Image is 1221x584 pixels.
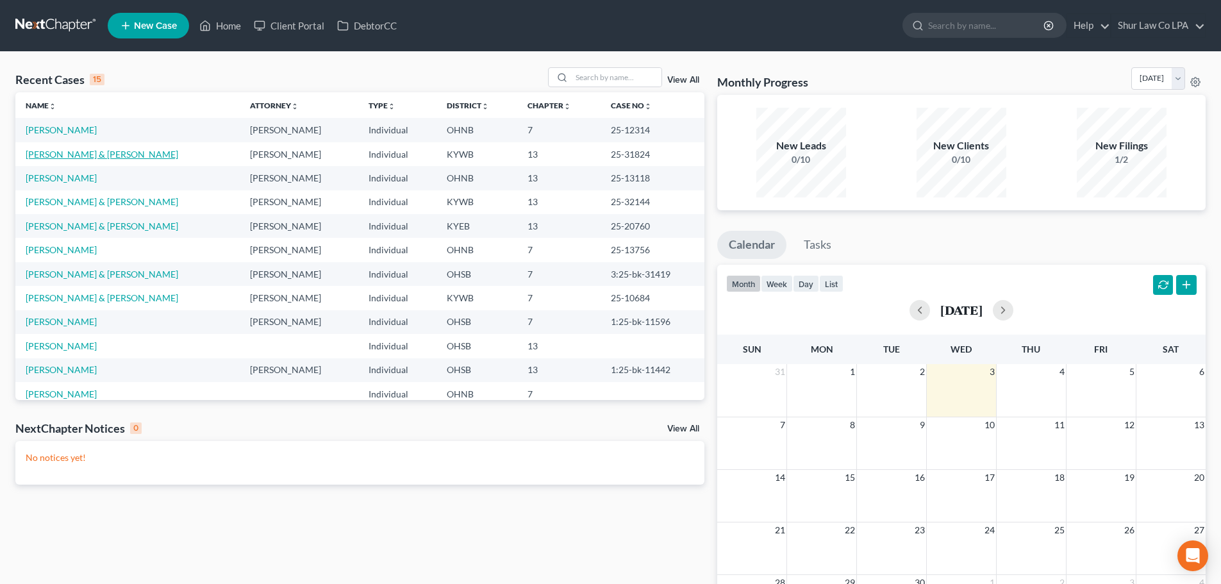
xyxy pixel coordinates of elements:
[358,214,436,238] td: Individual
[819,275,843,292] button: list
[843,470,856,485] span: 15
[1077,153,1167,166] div: 1/2
[436,190,518,214] td: KYWB
[358,286,436,310] td: Individual
[983,417,996,433] span: 10
[369,101,395,110] a: Typeunfold_more
[436,238,518,262] td: OHNB
[358,142,436,166] td: Individual
[436,166,518,190] td: OHNB
[436,334,518,358] td: OHSB
[774,470,786,485] span: 14
[849,417,856,433] span: 8
[793,275,819,292] button: day
[247,14,331,37] a: Client Portal
[667,424,699,433] a: View All
[563,103,571,110] i: unfold_more
[940,303,983,317] h2: [DATE]
[601,190,704,214] td: 25-32144
[517,262,601,286] td: 7
[601,166,704,190] td: 25-13118
[358,358,436,382] td: Individual
[918,364,926,380] span: 2
[291,103,299,110] i: unfold_more
[517,238,601,262] td: 7
[358,310,436,334] td: Individual
[761,275,793,292] button: week
[601,142,704,166] td: 25-31824
[436,118,518,142] td: OHNB
[517,166,601,190] td: 13
[928,13,1045,37] input: Search by name...
[436,214,518,238] td: KYEB
[843,522,856,538] span: 22
[26,269,178,279] a: [PERSON_NAME] & [PERSON_NAME]
[774,364,786,380] span: 31
[436,262,518,286] td: OHSB
[26,124,97,135] a: [PERSON_NAME]
[26,244,97,255] a: [PERSON_NAME]
[1123,470,1136,485] span: 19
[1163,344,1179,355] span: Sat
[779,417,786,433] span: 7
[517,118,601,142] td: 7
[983,470,996,485] span: 17
[601,118,704,142] td: 25-12314
[240,238,358,262] td: [PERSON_NAME]
[1053,522,1066,538] span: 25
[517,382,601,406] td: 7
[601,286,704,310] td: 25-10684
[26,451,694,464] p: No notices yet!
[1193,522,1206,538] span: 27
[1058,364,1066,380] span: 4
[1022,344,1040,355] span: Thu
[1094,344,1108,355] span: Fri
[601,358,704,382] td: 1:25-bk-11442
[358,166,436,190] td: Individual
[358,190,436,214] td: Individual
[436,358,518,382] td: OHSB
[667,76,699,85] a: View All
[1123,522,1136,538] span: 26
[883,344,900,355] span: Tue
[527,101,571,110] a: Chapterunfold_more
[601,214,704,238] td: 25-20760
[811,344,833,355] span: Mon
[517,310,601,334] td: 7
[611,101,652,110] a: Case Nounfold_more
[517,358,601,382] td: 13
[1123,417,1136,433] span: 12
[49,103,56,110] i: unfold_more
[26,340,97,351] a: [PERSON_NAME]
[358,238,436,262] td: Individual
[240,142,358,166] td: [PERSON_NAME]
[517,190,601,214] td: 13
[913,522,926,538] span: 23
[1177,540,1208,571] div: Open Intercom Messenger
[1077,138,1167,153] div: New Filings
[250,101,299,110] a: Attorneyunfold_more
[436,382,518,406] td: OHNB
[1053,417,1066,433] span: 11
[601,238,704,262] td: 25-13756
[436,142,518,166] td: KYWB
[756,138,846,153] div: New Leads
[774,522,786,538] span: 21
[447,101,489,110] a: Districtunfold_more
[918,417,926,433] span: 9
[358,262,436,286] td: Individual
[193,14,247,37] a: Home
[26,364,97,375] a: [PERSON_NAME]
[358,118,436,142] td: Individual
[1128,364,1136,380] span: 5
[15,421,142,436] div: NextChapter Notices
[917,138,1006,153] div: New Clients
[517,286,601,310] td: 7
[481,103,489,110] i: unfold_more
[1111,14,1205,37] a: Shur Law Co LPA
[913,470,926,485] span: 16
[1193,470,1206,485] span: 20
[517,334,601,358] td: 13
[436,310,518,334] td: OHSB
[601,262,704,286] td: 3:25-bk-31419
